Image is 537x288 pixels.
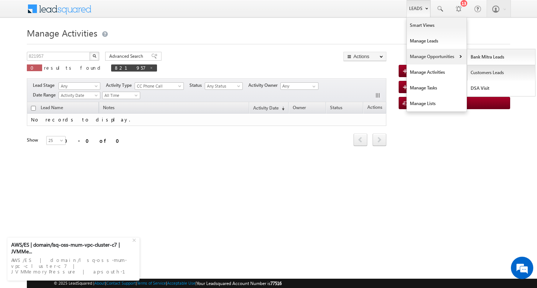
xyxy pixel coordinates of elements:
div: AWS/ES | domain/lsq-oss-mum-vpc-cluster-c7 | JVMMe... [11,241,131,255]
span: All Time [103,92,138,99]
span: Any Status [205,83,241,89]
a: Bank Mitra Leads [467,49,536,65]
textarea: Type your message and click 'Submit' [10,69,136,223]
a: DSA Visit [467,80,536,96]
div: Show [27,137,40,143]
a: Activity Date [59,92,100,99]
span: Advanced Search [109,53,145,60]
span: Owner [293,105,306,110]
a: Show All Items [308,83,318,90]
span: CC Phone Call [135,83,180,89]
span: Notes [99,104,118,113]
div: AWS/ES | domain/lsq-oss-mum-vpc-cluster-c7 | JVMMemoryPressure | ap-south-1 [11,255,136,277]
span: Activity Owner [248,82,280,89]
a: Manage Opportunities [407,49,467,64]
em: Submit [109,230,135,240]
a: Contact Support [106,281,136,285]
input: Check all records [31,106,36,111]
a: Acceptable Use [167,281,195,285]
span: Activity Type [106,82,135,89]
td: No records to display. [27,114,386,126]
span: Date Range [33,92,59,98]
a: next [373,134,386,146]
a: Terms of Service [137,281,166,285]
span: Actions [364,103,386,113]
span: © 2025 LeadSquared | | | | | [54,280,282,287]
img: d_60004797649_company_0_60004797649 [13,39,31,49]
input: Type to Search [280,82,318,90]
a: Manage Activities [407,64,467,80]
a: Manage Tasks [407,80,467,96]
span: 25 [47,137,66,144]
span: results found [44,64,103,71]
a: About [94,281,105,285]
span: Status [330,105,342,110]
span: Lead Stage [33,82,57,89]
span: Any [59,83,98,89]
span: (sorted descending) [279,105,285,111]
span: next [373,133,386,146]
a: Customers Leads [467,65,536,80]
span: 0 [31,64,38,71]
a: Manage Lists [407,96,467,111]
a: Smart Views [407,18,467,33]
span: Activity Date [59,92,98,99]
div: Minimize live chat window [122,4,140,22]
div: 0 - 0 of 0 [64,136,124,145]
span: Manage Activities [27,27,97,39]
a: Any Status [205,82,243,90]
span: Your Leadsquared Account Number is [197,281,282,286]
span: prev [354,133,367,146]
a: All Time [102,92,140,99]
button: Actions [343,52,386,61]
a: Activity Date(sorted descending) [249,104,288,113]
a: Any [59,82,100,90]
img: Search [92,54,96,58]
div: Leave a message [39,39,125,49]
div: + [131,235,139,244]
span: Lead Name [37,104,67,113]
span: 77516 [270,281,282,286]
a: prev [354,134,367,146]
a: 25 [46,136,66,145]
span: Status [189,82,205,89]
span: 821957 [115,64,146,71]
a: CC Phone Call [135,82,184,90]
a: Manage Leads [407,33,467,49]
